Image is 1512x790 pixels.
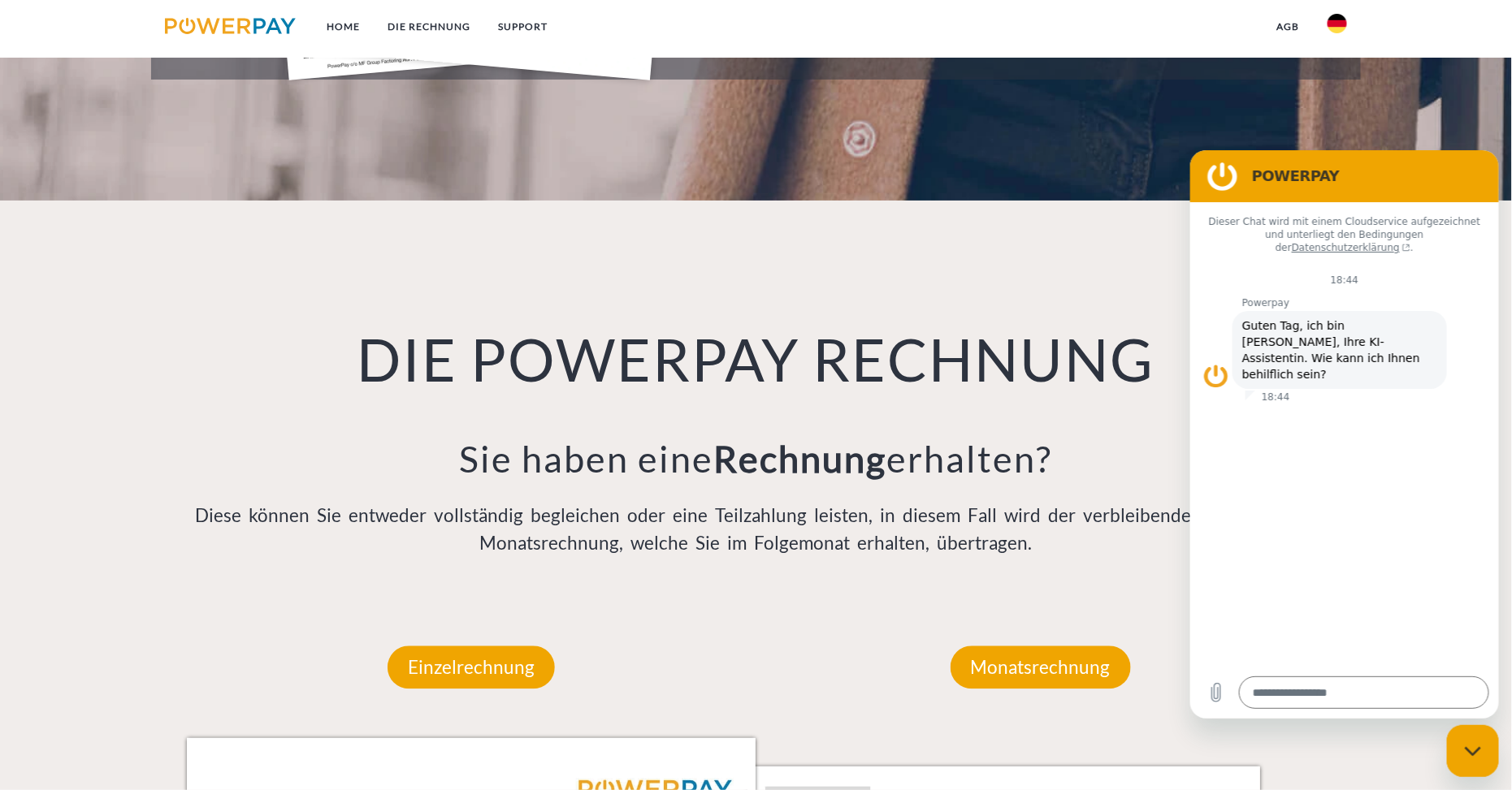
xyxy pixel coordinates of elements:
[313,12,374,41] a: Home
[1190,150,1499,719] iframe: Messaging-Fenster
[187,322,1326,395] h1: DIE POWERPAY RECHNUNG
[1447,725,1499,777] iframe: Schaltfläche zum Öffnen des Messaging-Fensters; Konversation läuft
[713,437,886,481] b: Rechnung
[951,646,1131,690] p: Monatsrechnung
[388,646,555,690] p: Einzelrechnung
[484,12,561,41] a: SUPPORT
[187,436,1326,481] h3: Sie haben eine erhalten?
[165,18,296,34] img: logo-powerpay.svg
[1263,12,1314,41] a: agb
[374,12,484,41] a: DIE RECHNUNG
[1328,14,1347,33] img: de
[187,502,1326,557] p: Diese können Sie entweder vollständig begleichen oder eine Teilzahlung leisten, in diesem Fall wi...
